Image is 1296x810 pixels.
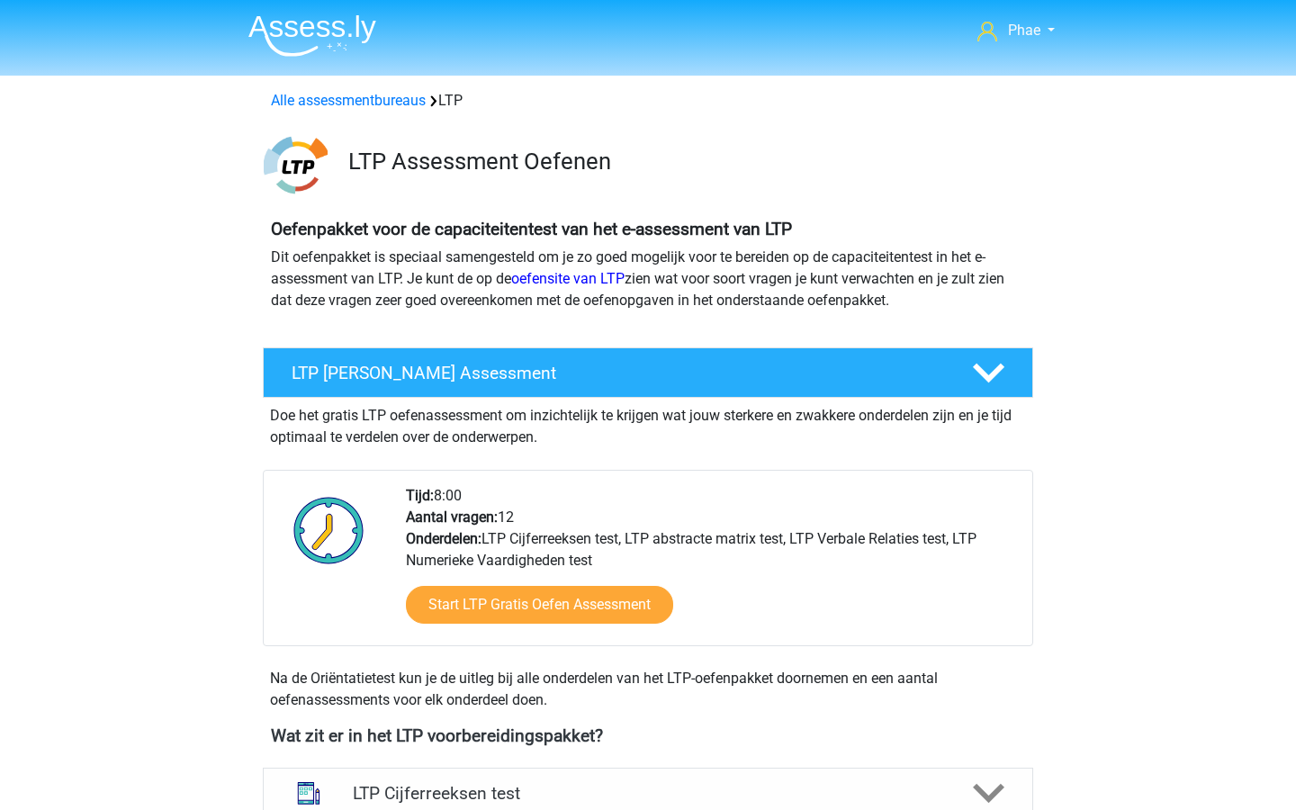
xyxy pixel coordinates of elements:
[271,92,426,109] a: Alle assessmentbureaus
[406,530,481,547] b: Onderdelen:
[970,20,1062,41] a: Phae
[271,219,792,239] b: Oefenpakket voor de capaciteitentest van het e-assessment van LTP
[511,270,625,287] a: oefensite van LTP
[406,508,498,526] b: Aantal vragen:
[1008,22,1040,39] span: Phae
[283,485,374,575] img: Klok
[264,133,328,197] img: ltp.png
[271,247,1025,311] p: Dit oefenpakket is speciaal samengesteld om je zo goed mogelijk voor te bereiden op de capaciteit...
[348,148,1019,175] h3: LTP Assessment Oefenen
[264,90,1032,112] div: LTP
[256,347,1040,398] a: LTP [PERSON_NAME] Assessment
[406,487,434,504] b: Tijd:
[406,586,673,624] a: Start LTP Gratis Oefen Assessment
[263,668,1033,711] div: Na de Oriëntatietest kun je de uitleg bij alle onderdelen van het LTP-oefenpakket doornemen en ee...
[263,398,1033,448] div: Doe het gratis LTP oefenassessment om inzichtelijk te krijgen wat jouw sterkere en zwakkere onder...
[248,14,376,57] img: Assessly
[292,363,943,383] h4: LTP [PERSON_NAME] Assessment
[271,725,1025,746] h4: Wat zit er in het LTP voorbereidingspakket?
[392,485,1031,645] div: 8:00 12 LTP Cijferreeksen test, LTP abstracte matrix test, LTP Verbale Relaties test, LTP Numerie...
[353,783,942,804] h4: LTP Cijferreeksen test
